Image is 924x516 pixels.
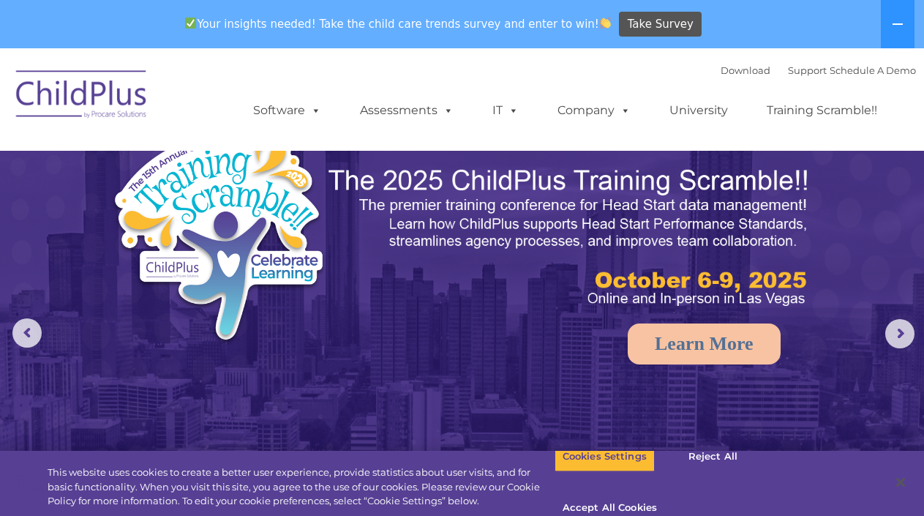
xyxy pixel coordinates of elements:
[628,12,694,37] span: Take Survey
[238,96,336,125] a: Software
[619,12,702,37] a: Take Survey
[478,96,533,125] a: IT
[600,18,611,29] img: 👏
[48,465,555,509] div: This website uses cookies to create a better user experience, provide statistics about user visit...
[555,441,655,472] button: Cookies Settings
[788,64,827,76] a: Support
[345,96,468,125] a: Assessments
[628,324,781,364] a: Learn More
[721,64,916,76] font: |
[884,466,917,498] button: Close
[667,441,759,472] button: Reject All
[9,60,155,133] img: ChildPlus by Procare Solutions
[655,96,743,125] a: University
[721,64,770,76] a: Download
[185,18,196,29] img: ✅
[179,10,617,38] span: Your insights needed! Take the child care trends survey and enter to win!
[830,64,916,76] a: Schedule A Demo
[752,96,892,125] a: Training Scramble!!
[543,96,645,125] a: Company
